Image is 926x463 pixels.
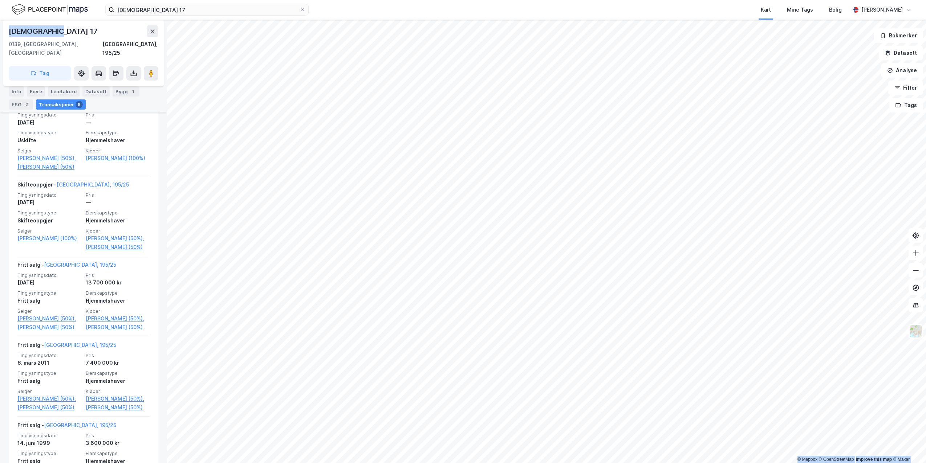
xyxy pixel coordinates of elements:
[17,352,81,358] span: Tinglysningsdato
[17,433,81,439] span: Tinglysningsdato
[819,457,854,462] a: OpenStreetMap
[17,296,81,305] div: Fritt salg
[889,98,923,112] button: Tags
[761,5,771,14] div: Kart
[9,66,71,81] button: Tag
[86,450,150,456] span: Eierskapstype
[27,86,45,97] div: Eiere
[82,86,110,97] div: Datasett
[888,81,923,95] button: Filter
[86,352,150,358] span: Pris
[36,99,86,110] div: Transaksjoner
[113,86,139,97] div: Bygg
[17,439,81,447] div: 14. juni 1999
[86,394,150,403] a: [PERSON_NAME] (50%),
[17,216,81,225] div: Skifteoppgjør
[17,358,81,367] div: 6. mars 2011
[17,272,81,278] span: Tinglysningsdato
[881,63,923,78] button: Analyse
[17,198,81,207] div: [DATE]
[86,403,150,412] a: [PERSON_NAME] (50%)
[17,136,81,145] div: Uskifte
[86,296,150,305] div: Hjemmelshaver
[909,324,923,338] img: Z
[102,40,158,57] div: [GEOGRAPHIC_DATA], 195/25
[23,101,30,108] div: 2
[17,341,116,352] div: Fritt salg -
[86,234,150,243] a: [PERSON_NAME] (50%),
[17,377,81,385] div: Fritt salg
[86,370,150,376] span: Eierskapstype
[114,4,300,15] input: Søk på adresse, matrikkel, gårdeiere, leietakere eller personer
[829,5,842,14] div: Bolig
[9,86,24,97] div: Info
[86,216,150,225] div: Hjemmelshaver
[129,88,137,95] div: 1
[17,130,81,136] span: Tinglysningstype
[17,154,81,163] a: [PERSON_NAME] (50%),
[17,308,81,314] span: Selger
[86,314,150,323] a: [PERSON_NAME] (50%),
[17,228,81,234] span: Selger
[17,370,81,376] span: Tinglysningstype
[86,118,150,127] div: —
[17,290,81,296] span: Tinglysningstype
[86,278,150,287] div: 13 700 000 kr
[9,40,102,57] div: 0139, [GEOGRAPHIC_DATA], [GEOGRAPHIC_DATA]
[9,99,33,110] div: ESG
[861,5,903,14] div: [PERSON_NAME]
[12,3,88,16] img: logo.f888ab2527a4732fd821a326f86c7f29.svg
[17,112,81,118] span: Tinglysningsdato
[17,394,81,403] a: [PERSON_NAME] (50%),
[86,290,150,296] span: Eierskapstype
[48,86,80,97] div: Leietakere
[57,181,129,188] a: [GEOGRAPHIC_DATA], 195/25
[797,457,817,462] a: Mapbox
[86,130,150,136] span: Eierskapstype
[86,192,150,198] span: Pris
[86,154,150,163] a: [PERSON_NAME] (100%)
[17,192,81,198] span: Tinglysningsdato
[86,358,150,367] div: 7 400 000 kr
[86,198,150,207] div: —
[17,278,81,287] div: [DATE]
[86,439,150,447] div: 3 600 000 kr
[17,450,81,456] span: Tinglysningstype
[890,428,926,463] iframe: Chat Widget
[17,180,129,192] div: Skifteoppgjør -
[86,112,150,118] span: Pris
[787,5,813,14] div: Mine Tags
[86,323,150,332] a: [PERSON_NAME] (50%)
[856,457,892,462] a: Improve this map
[879,46,923,60] button: Datasett
[17,148,81,154] span: Selger
[76,101,83,108] div: 6
[86,210,150,216] span: Eierskapstype
[17,210,81,216] span: Tinglysningstype
[44,422,116,428] a: [GEOGRAPHIC_DATA], 195/25
[86,388,150,394] span: Kjøper
[86,433,150,439] span: Pris
[86,136,150,145] div: Hjemmelshaver
[86,377,150,385] div: Hjemmelshaver
[17,323,81,332] a: [PERSON_NAME] (50%)
[86,228,150,234] span: Kjøper
[17,421,116,433] div: Fritt salg -
[86,243,150,251] a: [PERSON_NAME] (50%)
[17,163,81,171] a: [PERSON_NAME] (50%)
[17,403,81,412] a: [PERSON_NAME] (50%)
[17,234,81,243] a: [PERSON_NAME] (100%)
[17,314,81,323] a: [PERSON_NAME] (50%),
[17,118,81,127] div: [DATE]
[44,262,116,268] a: [GEOGRAPHIC_DATA], 195/25
[44,342,116,348] a: [GEOGRAPHIC_DATA], 195/25
[86,148,150,154] span: Kjøper
[17,388,81,394] span: Selger
[874,28,923,43] button: Bokmerker
[17,261,116,272] div: Fritt salg -
[86,308,150,314] span: Kjøper
[9,25,99,37] div: [DEMOGRAPHIC_DATA] 17
[86,272,150,278] span: Pris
